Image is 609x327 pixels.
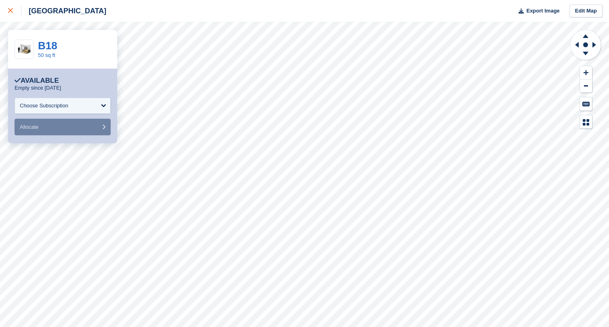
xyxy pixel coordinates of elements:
img: 50-sqft-unit.jpg [15,42,34,57]
button: Map Legend [580,115,592,129]
button: Zoom In [580,66,592,80]
button: Allocate [15,119,111,135]
a: Edit Map [569,4,603,18]
button: Keyboard Shortcuts [580,97,592,111]
div: Available [15,77,59,85]
a: B18 [38,40,57,52]
p: Empty since [DATE] [15,85,61,91]
div: Choose Subscription [20,102,68,110]
button: Export Image [514,4,560,18]
a: 50 sq ft [38,52,55,58]
button: Zoom Out [580,80,592,93]
span: Export Image [526,7,559,15]
span: Allocate [20,124,38,130]
div: [GEOGRAPHIC_DATA] [21,6,106,16]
